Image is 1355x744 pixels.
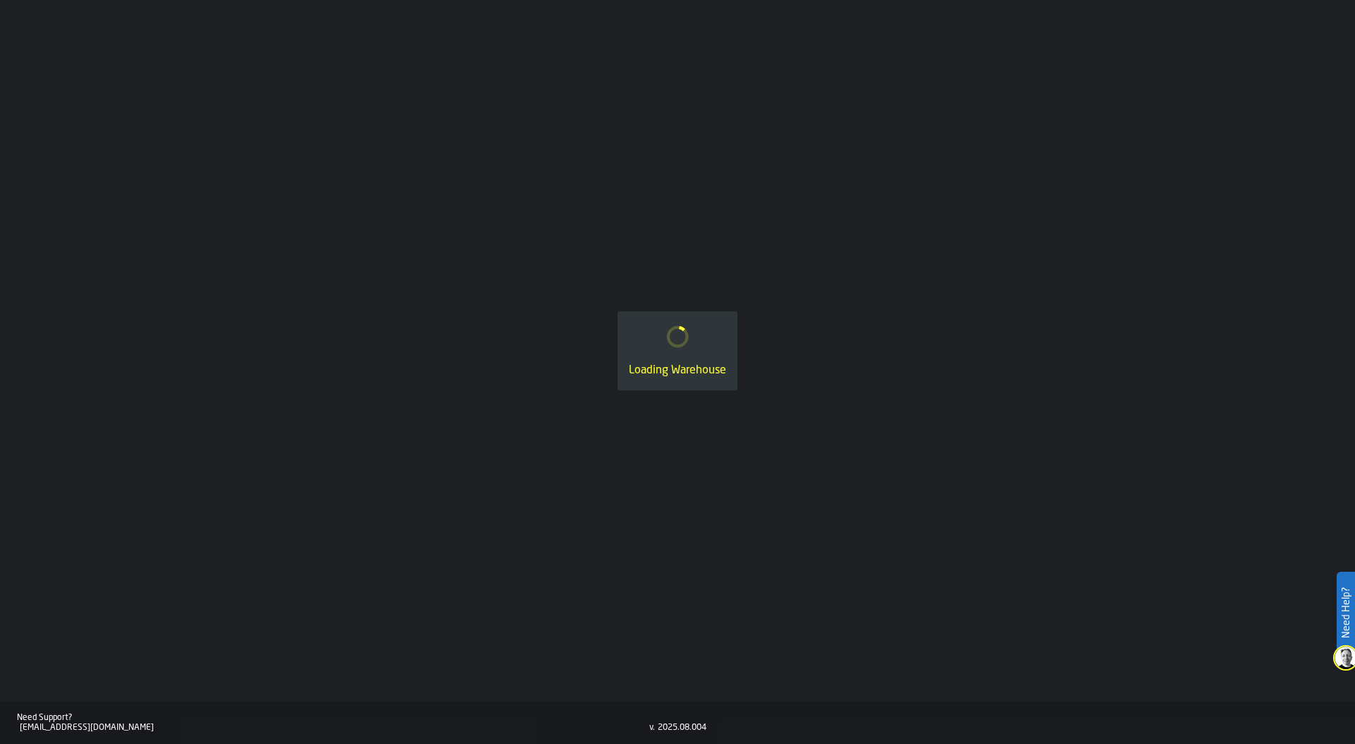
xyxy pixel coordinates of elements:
[17,713,649,733] a: Need Support?[EMAIL_ADDRESS][DOMAIN_NAME]
[649,723,655,733] div: v.
[20,723,649,733] div: [EMAIL_ADDRESS][DOMAIN_NAME]
[1338,573,1354,652] label: Need Help?
[629,362,726,379] div: Loading Warehouse
[658,723,706,733] div: 2025.08.004
[17,713,649,723] div: Need Support?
